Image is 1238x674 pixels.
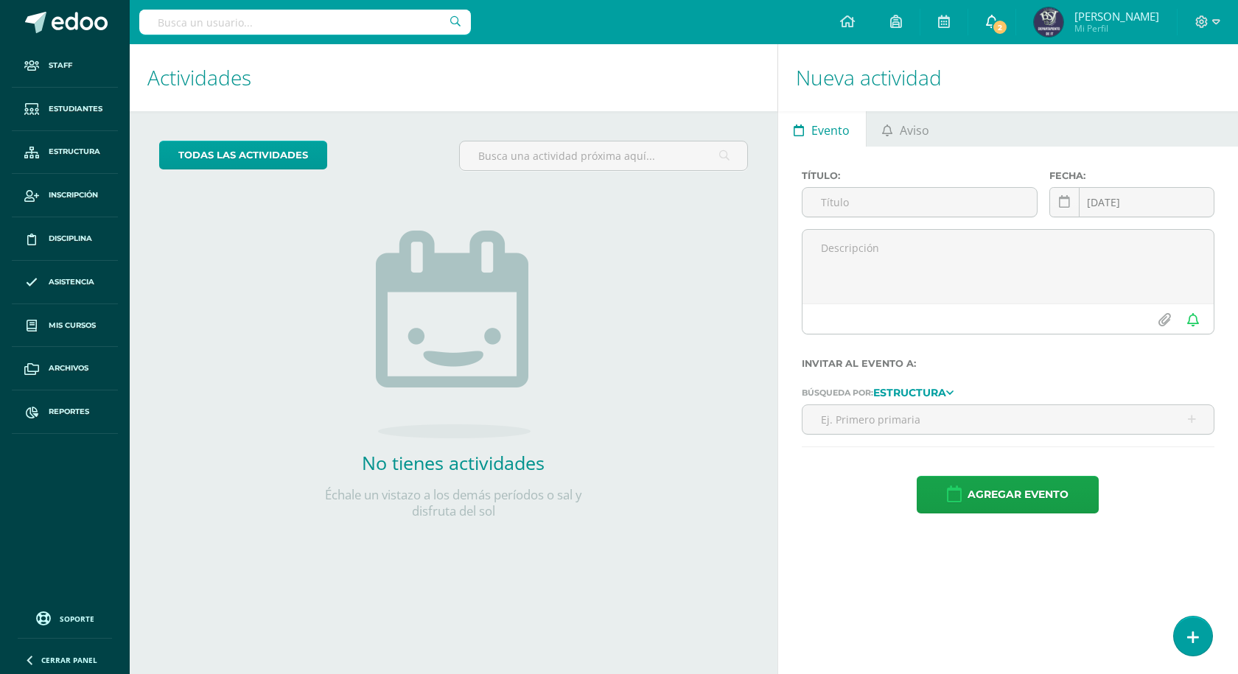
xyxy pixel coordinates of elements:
span: Inscripción [49,189,98,201]
span: Reportes [49,406,89,418]
span: Asistencia [49,276,94,288]
a: Evento [778,111,866,147]
a: Estructura [873,387,954,397]
h1: Nueva actividad [796,44,1220,111]
a: Estudiantes [12,88,118,131]
input: Fecha de entrega [1050,188,1214,217]
a: Disciplina [12,217,118,261]
a: Asistencia [12,261,118,304]
a: Aviso [867,111,945,147]
h1: Actividades [147,44,760,111]
span: Disciplina [49,233,92,245]
a: Staff [12,44,118,88]
span: Cerrar panel [41,655,97,665]
span: Estructura [49,146,100,158]
span: 2 [992,19,1008,35]
img: 8f27dc8eebfefe7da20e0527ef93de31.png [1034,7,1063,37]
label: Invitar al evento a: [802,358,1214,369]
a: todas las Actividades [159,141,327,169]
label: Título: [802,170,1038,181]
a: Inscripción [12,174,118,217]
span: Soporte [60,614,94,624]
a: Mis cursos [12,304,118,348]
span: Archivos [49,362,88,374]
a: Reportes [12,390,118,434]
span: Búsqueda por: [802,387,873,398]
button: Agregar evento [917,476,1099,513]
input: Ej. Primero primaria [802,405,1214,434]
input: Busca un usuario... [139,10,471,35]
a: Archivos [12,347,118,390]
label: Fecha: [1049,170,1214,181]
span: Mi Perfil [1074,22,1159,35]
strong: Estructura [873,386,946,399]
input: Busca una actividad próxima aquí... [460,141,746,170]
span: Agregar evento [968,477,1069,513]
span: Evento [811,113,850,148]
a: Soporte [18,608,112,628]
span: Staff [49,60,72,71]
span: Mis cursos [49,320,96,331]
span: Estudiantes [49,103,102,115]
p: Échale un vistazo a los demás períodos o sal y disfruta del sol [306,487,601,519]
input: Título [802,188,1037,217]
span: [PERSON_NAME] [1074,9,1159,24]
span: Aviso [900,113,929,148]
img: no_activities.png [376,231,531,438]
h2: No tienes actividades [306,450,601,475]
a: Estructura [12,131,118,175]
